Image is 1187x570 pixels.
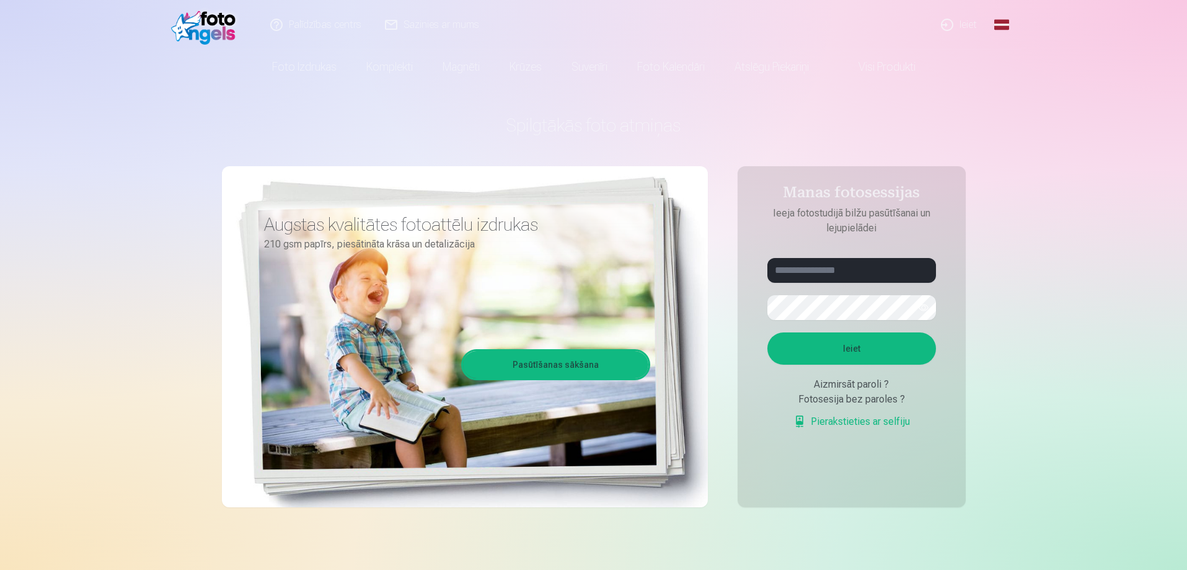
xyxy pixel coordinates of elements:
[720,50,824,84] a: Atslēgu piekariņi
[755,206,948,236] p: Ieeja fotostudijā bilžu pasūtīšanai un lejupielādei
[171,5,242,45] img: /fa1
[755,184,948,206] h4: Manas fotosessijas
[264,236,641,253] p: 210 gsm papīrs, piesātināta krāsa un detalizācija
[767,377,936,392] div: Aizmirsāt paroli ?
[351,50,428,84] a: Komplekti
[767,332,936,365] button: Ieiet
[264,213,641,236] h3: Augstas kvalitātes fotoattēlu izdrukas
[257,50,351,84] a: Foto izdrukas
[222,114,966,136] h1: Spilgtākās foto atmiņas
[767,392,936,407] div: Fotosesija bez paroles ?
[622,50,720,84] a: Foto kalendāri
[495,50,557,84] a: Krūzes
[428,50,495,84] a: Magnēti
[463,351,648,378] a: Pasūtīšanas sākšana
[793,414,910,429] a: Pierakstieties ar selfiju
[557,50,622,84] a: Suvenīri
[824,50,930,84] a: Visi produkti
